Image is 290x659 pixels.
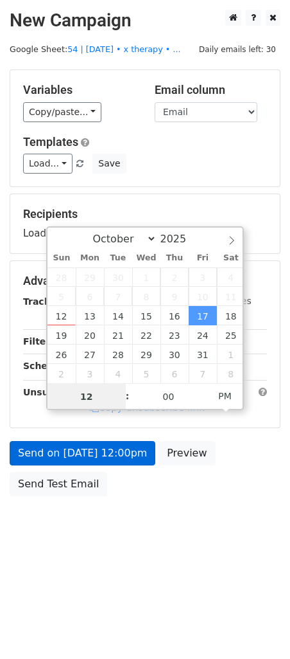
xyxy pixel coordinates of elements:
span: September 29, 2025 [76,267,104,287]
span: October 29, 2025 [132,345,160,364]
span: October 20, 2025 [76,325,104,345]
a: Copy unsubscribe link [89,402,205,413]
span: October 8, 2025 [132,287,160,306]
a: Preview [158,441,215,465]
span: October 27, 2025 [76,345,104,364]
span: October 12, 2025 [47,306,76,325]
span: October 10, 2025 [189,287,217,306]
span: October 17, 2025 [189,306,217,325]
span: Mon [76,254,104,262]
h2: New Campaign [10,10,280,32]
h5: Advanced [23,274,267,288]
a: Send on [DATE] 12:00pm [10,441,155,465]
span: October 30, 2025 [160,345,189,364]
span: October 7, 2025 [104,287,132,306]
span: Wed [132,254,160,262]
span: October 26, 2025 [47,345,76,364]
span: November 8, 2025 [217,364,245,383]
span: October 23, 2025 [160,325,189,345]
span: September 28, 2025 [47,267,76,287]
a: Daily emails left: 30 [194,44,280,54]
span: October 31, 2025 [189,345,217,364]
span: October 14, 2025 [104,306,132,325]
span: October 1, 2025 [132,267,160,287]
input: Hour [47,384,126,410]
input: Year [157,233,203,245]
span: October 4, 2025 [217,267,245,287]
span: October 6, 2025 [76,287,104,306]
span: October 5, 2025 [47,287,76,306]
div: Loading... [23,207,267,240]
button: Save [92,154,126,174]
h5: Recipients [23,207,267,221]
span: October 18, 2025 [217,306,245,325]
strong: Filters [23,336,56,347]
span: October 11, 2025 [217,287,245,306]
span: September 30, 2025 [104,267,132,287]
strong: Tracking [23,296,66,307]
span: October 3, 2025 [189,267,217,287]
span: November 2, 2025 [47,364,76,383]
span: October 25, 2025 [217,325,245,345]
span: October 21, 2025 [104,325,132,345]
span: : [126,383,130,409]
span: November 7, 2025 [189,364,217,383]
small: Google Sheet: [10,44,181,54]
span: Thu [160,254,189,262]
span: Tue [104,254,132,262]
strong: Unsubscribe [23,387,86,397]
span: October 22, 2025 [132,325,160,345]
a: Load... [23,154,72,174]
span: October 2, 2025 [160,267,189,287]
span: November 3, 2025 [76,364,104,383]
a: Templates [23,135,78,149]
span: November 5, 2025 [132,364,160,383]
iframe: Chat Widget [226,597,290,659]
a: Send Test Email [10,472,107,496]
span: October 16, 2025 [160,306,189,325]
span: Sat [217,254,245,262]
span: October 19, 2025 [47,325,76,345]
h5: Email column [155,83,267,97]
span: November 1, 2025 [217,345,245,364]
span: Fri [189,254,217,262]
label: UTM Codes [201,294,251,308]
span: October 9, 2025 [160,287,189,306]
a: Copy/paste... [23,102,101,122]
h5: Variables [23,83,135,97]
span: Click to toggle [207,383,243,409]
span: November 6, 2025 [160,364,189,383]
span: October 15, 2025 [132,306,160,325]
span: October 13, 2025 [76,306,104,325]
span: October 24, 2025 [189,325,217,345]
span: Daily emails left: 30 [194,42,280,57]
span: Sun [47,254,76,262]
input: Minute [130,384,208,410]
a: 54 | [DATE] • x therapy • ... [67,44,180,54]
span: October 28, 2025 [104,345,132,364]
strong: Schedule [23,361,69,371]
span: November 4, 2025 [104,364,132,383]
